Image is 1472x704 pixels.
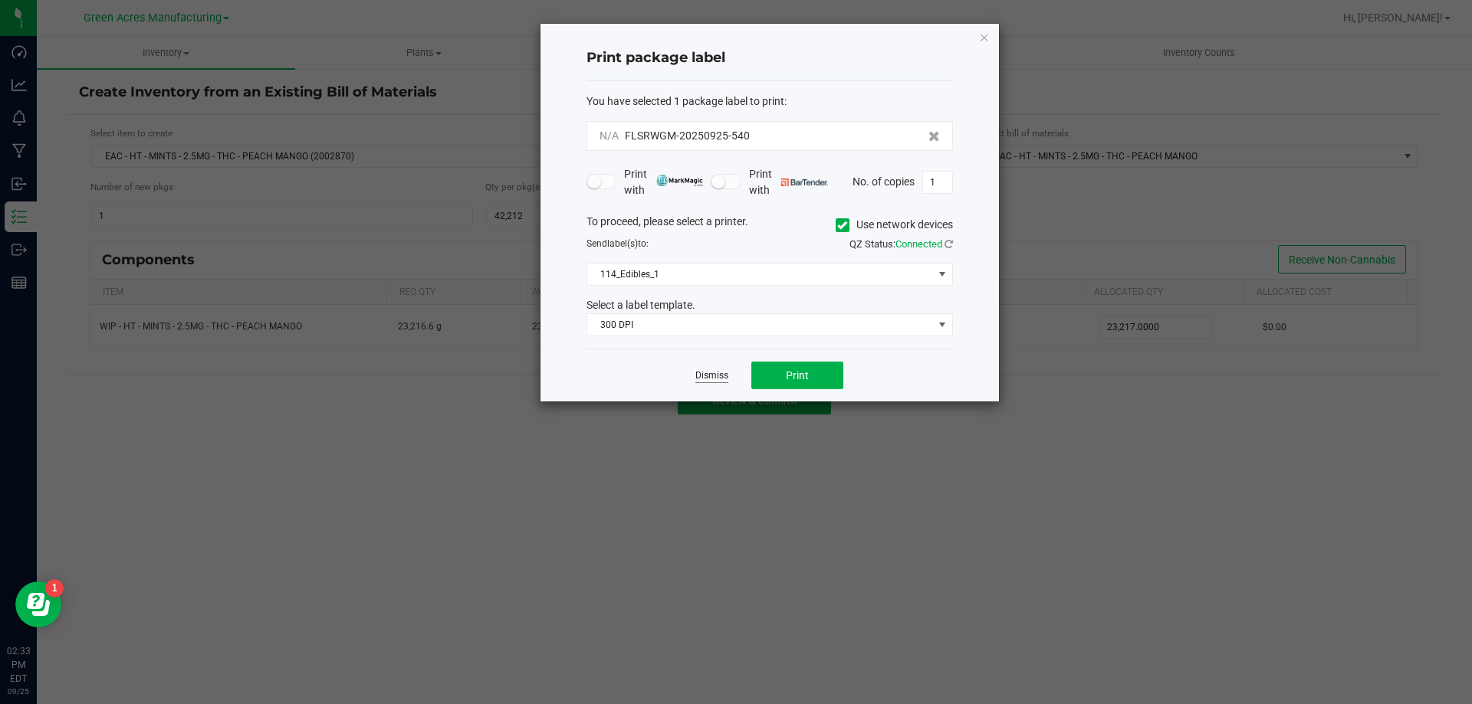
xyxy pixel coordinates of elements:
iframe: Resource center [15,581,61,627]
span: 114_Edibles_1 [587,264,933,285]
span: N/A [600,129,619,142]
span: No. of copies [853,175,915,187]
span: FLSRWGM-20250925-540 [625,129,750,142]
iframe: Resource center unread badge [45,579,64,598]
div: To proceed, please select a printer. [575,214,964,237]
span: Send to: [586,238,649,249]
div: : [586,93,953,110]
label: Use network devices [836,217,953,233]
h4: Print package label [586,48,953,68]
span: Print [786,369,809,381]
span: You have selected 1 package label to print [586,95,784,107]
span: Print with [749,166,828,198]
span: QZ Status: [849,238,953,250]
span: Connected [895,238,942,250]
img: bartender.png [781,178,828,186]
img: mark_magic_cybra.png [656,175,703,186]
span: 300 DPI [587,314,933,336]
span: Print with [624,166,703,198]
span: label(s) [607,238,638,249]
div: Select a label template. [575,297,964,313]
a: Dismiss [695,369,728,382]
button: Print [751,362,843,389]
